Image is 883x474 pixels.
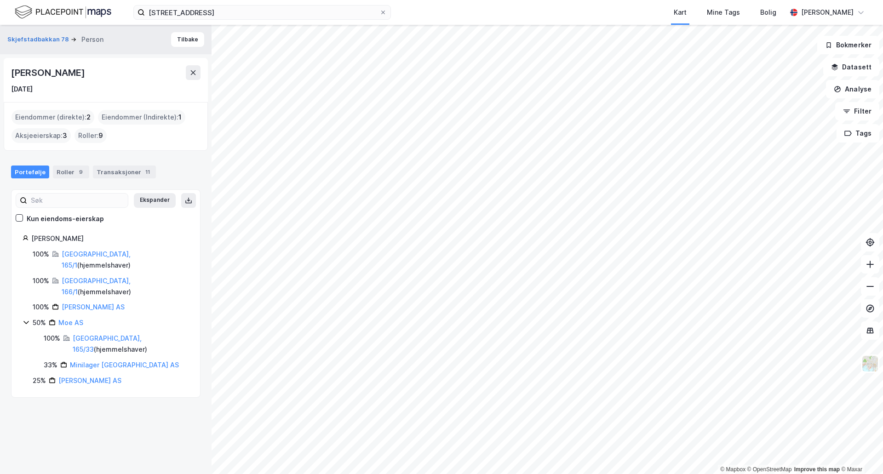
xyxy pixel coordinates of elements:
div: 100% [33,302,49,313]
button: Analyse [826,80,879,98]
a: Mapbox [720,466,745,473]
button: Bokmerker [817,36,879,54]
button: Datasett [823,58,879,76]
a: Improve this map [794,466,840,473]
div: Transaksjoner [93,166,156,178]
div: 33% [44,360,57,371]
div: Kart [674,7,687,18]
div: ( hjemmelshaver ) [62,275,189,297]
div: Eiendommer (direkte) : [11,110,94,125]
div: 9 [76,167,86,177]
a: Moe AS [58,319,83,326]
div: ( hjemmelshaver ) [62,249,189,271]
div: Aksjeeierskap : [11,128,71,143]
div: ( hjemmelshaver ) [73,333,189,355]
input: Søk [27,194,128,207]
div: Bolig [760,7,776,18]
button: Ekspander [134,193,176,208]
div: Eiendommer (Indirekte) : [98,110,185,125]
a: [GEOGRAPHIC_DATA], 165/1 [62,250,131,269]
div: Person [81,34,103,45]
span: 1 [178,112,182,123]
div: 100% [44,333,60,344]
span: 2 [86,112,91,123]
div: 100% [33,249,49,260]
span: 9 [98,130,103,141]
button: Tags [837,124,879,143]
button: Tilbake [171,32,204,47]
a: [PERSON_NAME] AS [62,303,125,311]
div: [DATE] [11,84,33,95]
div: 100% [33,275,49,286]
div: Kun eiendoms-eierskap [27,213,104,224]
a: [GEOGRAPHIC_DATA], 165/33 [73,334,142,353]
a: OpenStreetMap [747,466,792,473]
div: 50% [33,317,46,328]
div: Portefølje [11,166,49,178]
div: Mine Tags [707,7,740,18]
div: [PERSON_NAME] [801,7,854,18]
div: 25% [33,375,46,386]
img: logo.f888ab2527a4732fd821a326f86c7f29.svg [15,4,111,20]
a: [PERSON_NAME] AS [58,377,121,384]
div: [PERSON_NAME] [11,65,86,80]
a: Minilager [GEOGRAPHIC_DATA] AS [70,361,179,369]
button: Skjefstadbakkan 78 [7,35,71,44]
a: [GEOGRAPHIC_DATA], 166/1 [62,277,131,296]
div: Roller [53,166,89,178]
div: Kontrollprogram for chat [837,430,883,474]
iframe: Chat Widget [837,430,883,474]
img: Z [861,355,879,372]
span: 3 [63,130,67,141]
div: 11 [143,167,152,177]
div: [PERSON_NAME] [31,233,189,244]
button: Filter [835,102,879,120]
div: Roller : [75,128,107,143]
input: Søk på adresse, matrikkel, gårdeiere, leietakere eller personer [145,6,379,19]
